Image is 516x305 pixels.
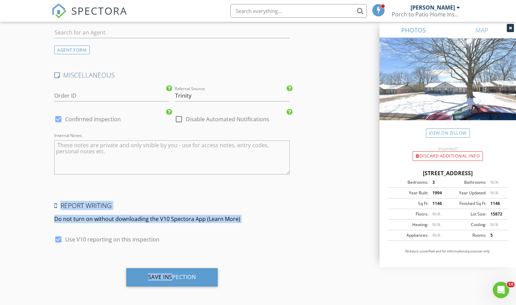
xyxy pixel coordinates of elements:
[388,169,508,177] div: [STREET_ADDRESS]
[507,282,515,287] span: 10
[54,71,290,80] h4: MISCELLANEOUS
[448,190,486,196] div: Year Updated:
[448,222,486,228] div: Cooling:
[175,90,290,101] input: Referral Source
[428,190,448,196] div: 1994
[392,11,460,18] div: Porch to Patio Home Inspections
[390,211,428,217] div: Floors:
[54,27,290,38] input: Search for an Agent
[209,215,239,223] a: Learn More
[490,190,498,196] span: N/A
[448,22,516,38] a: MAP
[390,190,428,196] div: Year Built:
[448,232,486,238] div: Rooms:
[148,274,196,280] div: Save Inspection
[428,200,448,207] div: 1146
[448,179,486,185] div: Bathrooms:
[54,201,290,210] h4: Report Writing
[486,211,506,217] div: 15872
[390,232,428,238] div: Appliances:
[490,222,498,227] span: N/A
[448,200,486,207] div: Finished Sq Ft:
[230,4,367,18] input: Search everything...
[65,236,159,243] label: Use V10 reporting on this inspection
[448,211,486,217] div: Lot Size:
[413,151,483,161] div: Discard Additional info
[54,215,290,223] p: Do not turn on without downloading the V10 Spectora App ( )
[379,22,448,38] a: PHOTOS
[52,3,67,18] img: The Best Home Inspection Software - Spectora
[411,4,455,11] div: [PERSON_NAME]
[390,222,428,228] div: Heating:
[186,116,269,123] label: Disable Automated Notifications
[54,140,290,175] textarea: Internal Notes
[388,249,508,254] p: All data is unverified and for informational purposes only.
[486,200,506,207] div: 1146
[71,3,127,18] span: SPECTORA
[428,179,448,185] div: 3
[65,116,121,123] label: Confirmed Inspection
[426,128,470,138] a: View on Zillow
[432,232,440,238] span: N/A
[390,179,428,185] div: Bedrooms:
[54,45,90,55] div: AGENT FORM
[486,232,506,238] div: 5
[379,38,516,137] img: streetview
[490,179,498,185] span: N/A
[52,9,127,24] a: SPECTORA
[432,211,440,217] span: N/A
[390,200,428,207] div: Sq Ft:
[432,222,440,227] span: N/A
[379,146,516,151] div: Incorrect?
[493,282,509,298] iframe: Intercom live chat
